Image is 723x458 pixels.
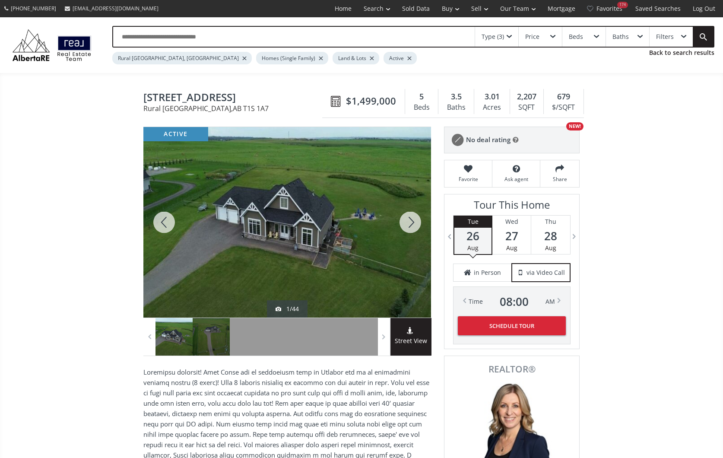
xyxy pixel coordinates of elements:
div: $/SQFT [548,101,579,114]
span: via Video Call [526,268,565,277]
span: 28 [531,230,570,242]
span: Rural [GEOGRAPHIC_DATA] , AB T1S 1A7 [143,105,327,112]
div: Rural [GEOGRAPHIC_DATA], [GEOGRAPHIC_DATA] [112,52,252,64]
div: Homes (Single Family) [256,52,328,64]
div: 3.5 [443,91,469,102]
div: Beds [409,101,434,114]
div: 174 [617,2,628,8]
span: Ask agent [497,175,536,183]
div: Land & Lots [333,52,379,64]
div: SQFT [514,101,539,114]
span: in Person [474,268,501,277]
span: 27 [492,230,531,242]
button: Schedule Tour [458,316,566,335]
div: Wed [492,216,531,228]
div: NEW! [566,122,583,130]
span: [EMAIL_ADDRESS][DOMAIN_NAME] [73,5,159,12]
div: Time AM [469,296,555,308]
span: 26 [454,230,492,242]
div: 378054 Tiki Ranch Place West Rural Foothills County, AB T1S 1A7 - Photo 1 of 44 [143,127,431,318]
span: Aug [467,244,479,252]
h3: Tour This Home [453,199,571,215]
div: Type (3) [482,34,504,40]
span: Favorite [449,175,488,183]
div: 679 [548,91,579,102]
div: Filters [656,34,674,40]
div: Baths [443,101,469,114]
div: Tue [454,216,492,228]
div: 3.01 [479,91,505,102]
div: Acres [479,101,505,114]
span: REALTOR® [454,365,570,374]
div: Active [384,52,417,64]
span: Share [545,175,575,183]
span: 2,207 [517,91,536,102]
span: 378054 Tiki Ranch Place West [143,92,327,105]
div: Baths [612,34,629,40]
div: 5 [409,91,434,102]
img: rating icon [449,131,466,149]
img: Logo [9,27,95,63]
a: Back to search results [649,48,714,57]
span: No deal rating [466,135,511,144]
span: [PHONE_NUMBER] [11,5,56,12]
div: Thu [531,216,570,228]
div: Price [525,34,539,40]
span: Aug [506,244,517,252]
span: 08 : 00 [500,296,529,308]
div: 1/44 [276,305,299,313]
a: [EMAIL_ADDRESS][DOMAIN_NAME] [60,0,163,16]
span: Street View [390,336,431,346]
span: $1,499,000 [346,94,396,108]
span: Aug [545,244,556,252]
div: active [143,127,208,141]
div: Beds [569,34,583,40]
